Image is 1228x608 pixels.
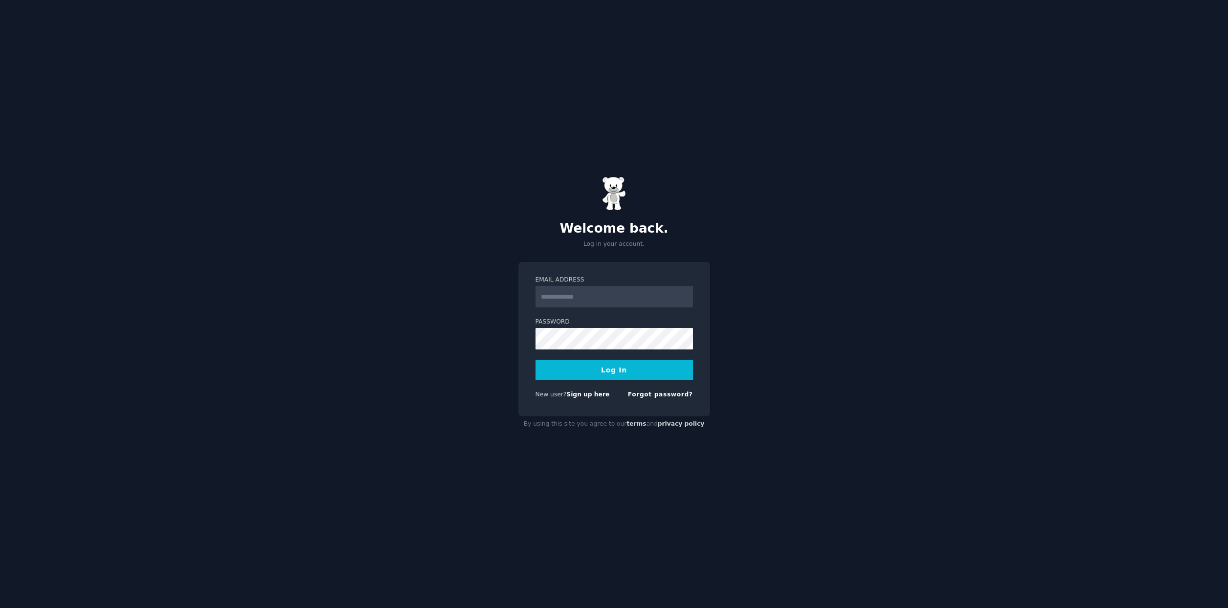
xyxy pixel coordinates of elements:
label: Email Address [536,276,693,284]
a: terms [626,420,646,427]
button: Log In [536,360,693,380]
div: By using this site you agree to our and [518,416,710,432]
a: Sign up here [566,391,609,398]
h2: Welcome back. [518,221,710,237]
a: privacy policy [658,420,705,427]
label: Password [536,318,693,326]
img: Gummy Bear [602,176,626,211]
p: Log in your account. [518,240,710,249]
span: New user? [536,391,567,398]
a: Forgot password? [628,391,693,398]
